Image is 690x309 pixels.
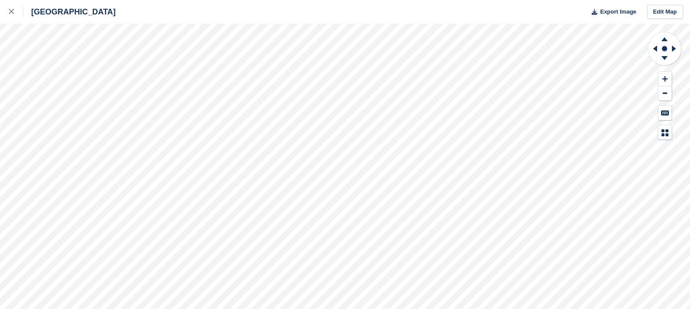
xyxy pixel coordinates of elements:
[586,5,636,19] button: Export Image
[23,7,116,17] div: [GEOGRAPHIC_DATA]
[658,86,672,101] button: Zoom Out
[658,72,672,86] button: Zoom In
[600,7,636,16] span: Export Image
[658,125,672,140] button: Map Legend
[647,5,683,19] a: Edit Map
[658,106,672,120] button: Keyboard Shortcuts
